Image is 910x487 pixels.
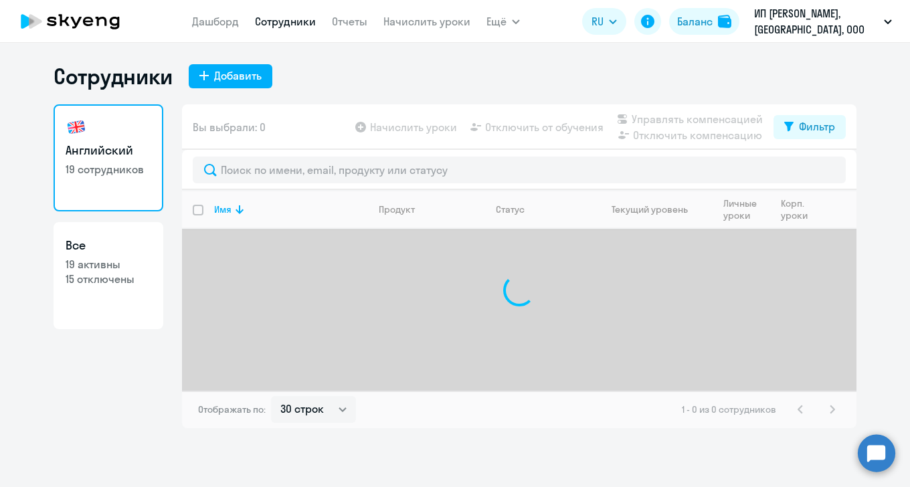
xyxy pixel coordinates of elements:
div: Баланс [677,13,713,29]
button: Добавить [189,64,272,88]
h3: Все [66,237,151,254]
img: english [66,116,87,138]
button: Фильтр [773,115,846,139]
a: Все19 активны15 отключены [54,222,163,329]
div: Текущий уровень [599,203,712,215]
div: Продукт [379,203,415,215]
span: Вы выбрали: 0 [193,119,266,135]
a: Английский19 сотрудников [54,104,163,211]
input: Поиск по имени, email, продукту или статусу [193,157,846,183]
div: Добавить [214,68,262,84]
div: Имя [214,203,232,215]
button: Балансbalance [669,8,739,35]
span: Отображать по: [198,403,266,415]
button: Ещё [486,8,520,35]
div: Статус [496,203,525,215]
p: 15 отключены [66,272,151,286]
p: 19 сотрудников [66,162,151,177]
div: Текущий уровень [612,203,688,215]
a: Отчеты [332,15,367,28]
p: 19 активны [66,257,151,272]
span: RU [591,13,604,29]
img: balance [718,15,731,28]
h1: Сотрудники [54,63,173,90]
div: Фильтр [799,118,835,134]
h3: Английский [66,142,151,159]
p: ИП [PERSON_NAME], [GEOGRAPHIC_DATA], ООО [754,5,879,37]
span: 1 - 0 из 0 сотрудников [682,403,776,415]
span: Ещё [486,13,507,29]
a: Начислить уроки [383,15,470,28]
div: Личные уроки [723,197,769,221]
button: RU [582,8,626,35]
button: ИП [PERSON_NAME], [GEOGRAPHIC_DATA], ООО [747,5,899,37]
div: Имя [214,203,367,215]
a: Дашборд [192,15,239,28]
div: Корп. уроки [781,197,818,221]
a: Сотрудники [255,15,316,28]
